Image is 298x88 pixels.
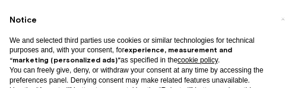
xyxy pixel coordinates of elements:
[177,56,218,64] a: cookie policy
[273,10,292,29] button: Close this notice
[9,36,270,65] p: We and selected third parties use cookies or similar technologies for technical purposes and, wit...
[9,45,232,64] strong: experience, measurement and “marketing (personalized ads)”
[281,12,285,26] span: ×
[9,14,270,26] h2: Notice
[9,65,270,86] p: You can freely give, deny, or withdraw your consent at any time by accessing the preferences pane...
